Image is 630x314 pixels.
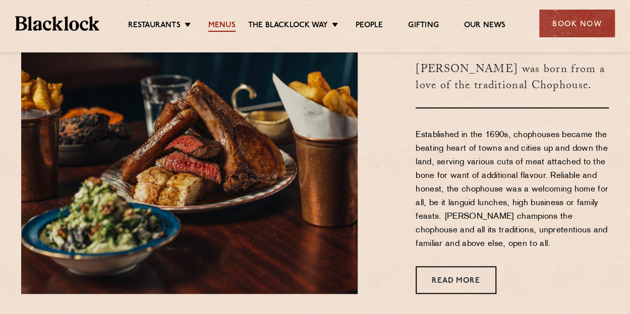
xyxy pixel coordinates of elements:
img: May25-Blacklock-AllIn-00417-scaled-e1752246198448.jpg [21,6,358,294]
a: Restaurants [128,21,180,32]
img: BL_Textured_Logo-footer-cropped.svg [15,16,99,30]
a: Read More [416,266,496,294]
a: People [356,21,383,32]
a: Menus [208,21,236,32]
p: Established in the 1690s, chophouses became the beating heart of towns and cities up and down the... [416,129,609,251]
a: The Blacklock Way [248,21,328,32]
h3: [PERSON_NAME] was born from a love of the traditional Chophouse. [416,46,609,108]
a: Gifting [408,21,438,32]
div: Book Now [539,10,615,37]
a: Our News [464,21,506,32]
